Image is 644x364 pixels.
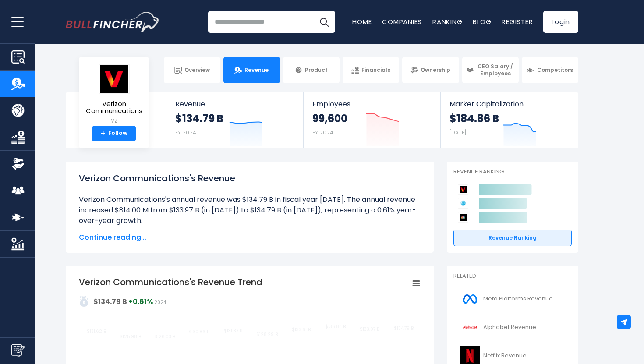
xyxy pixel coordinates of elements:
[312,129,333,136] small: FY 2024
[223,57,280,83] a: Revenue
[361,67,390,74] span: Financials
[453,272,572,280] p: Related
[244,67,269,74] span: Revenue
[382,17,422,26] a: Companies
[449,100,569,108] span: Market Capitalization
[304,92,440,148] a: Employees 99,600 FY 2024
[184,67,210,74] span: Overview
[86,117,142,125] small: VZ
[453,230,572,246] a: Revenue Ranking
[283,57,340,83] a: Product
[360,326,379,332] text: $133.97 B
[449,112,499,125] strong: $184.86 B
[352,17,372,26] a: Home
[325,323,346,330] text: $136.84 B
[458,212,468,223] img: Comcast Corporation competitors logo
[543,11,578,33] a: Login
[164,57,220,83] a: Overview
[93,297,127,307] strong: $134.79 B
[79,276,262,288] tspan: Verizon Communications's Revenue Trend
[154,299,166,306] span: 2024
[175,112,223,125] strong: $134.79 B
[188,329,209,335] text: $130.86 B
[458,198,468,209] img: AT&T competitors logo
[79,232,421,243] span: Continue reading...
[421,67,450,74] span: Ownership
[305,67,328,74] span: Product
[120,333,141,340] text: $125.98 B
[453,315,572,339] a: Alphabet Revenue
[449,129,466,136] small: [DATE]
[473,17,491,26] a: Blog
[313,11,335,33] button: Search
[86,100,142,115] span: Verizon Communications
[312,100,431,108] span: Employees
[224,328,242,334] text: $131.87 B
[459,289,481,309] img: META logo
[476,63,515,77] span: CEO Salary / Employees
[462,57,519,83] a: CEO Salary / Employees
[87,328,106,335] text: $131.62 B
[66,12,160,32] a: Go to homepage
[343,57,399,83] a: Financials
[92,126,136,141] a: +Follow
[453,287,572,311] a: Meta Platforms Revenue
[66,12,160,32] img: Bullfincher logo
[459,318,481,337] img: GOOGL logo
[292,326,311,333] text: $133.61 B
[79,296,89,307] img: addasd
[537,67,573,74] span: Competitors
[256,331,278,338] text: $128.29 B
[441,92,577,148] a: Market Capitalization $184.86 B [DATE]
[402,57,459,83] a: Ownership
[85,64,143,126] a: Verizon Communications VZ
[175,129,196,136] small: FY 2024
[453,168,572,176] p: Revenue Ranking
[11,157,25,170] img: Ownership
[128,297,153,307] strong: +0.61%
[502,17,533,26] a: Register
[154,333,175,340] text: $126.03 B
[79,172,421,185] h1: Verizon Communications's Revenue
[101,130,105,138] strong: +
[166,92,304,148] a: Revenue $134.79 B FY 2024
[432,17,462,26] a: Ranking
[522,57,578,83] a: Competitors
[175,100,295,108] span: Revenue
[312,112,347,125] strong: 99,600
[458,184,468,195] img: Verizon Communications competitors logo
[79,194,421,226] li: Verizon Communications's annual revenue was $134.79 B in fiscal year [DATE]. The annual revenue i...
[394,325,414,332] text: $134.79 B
